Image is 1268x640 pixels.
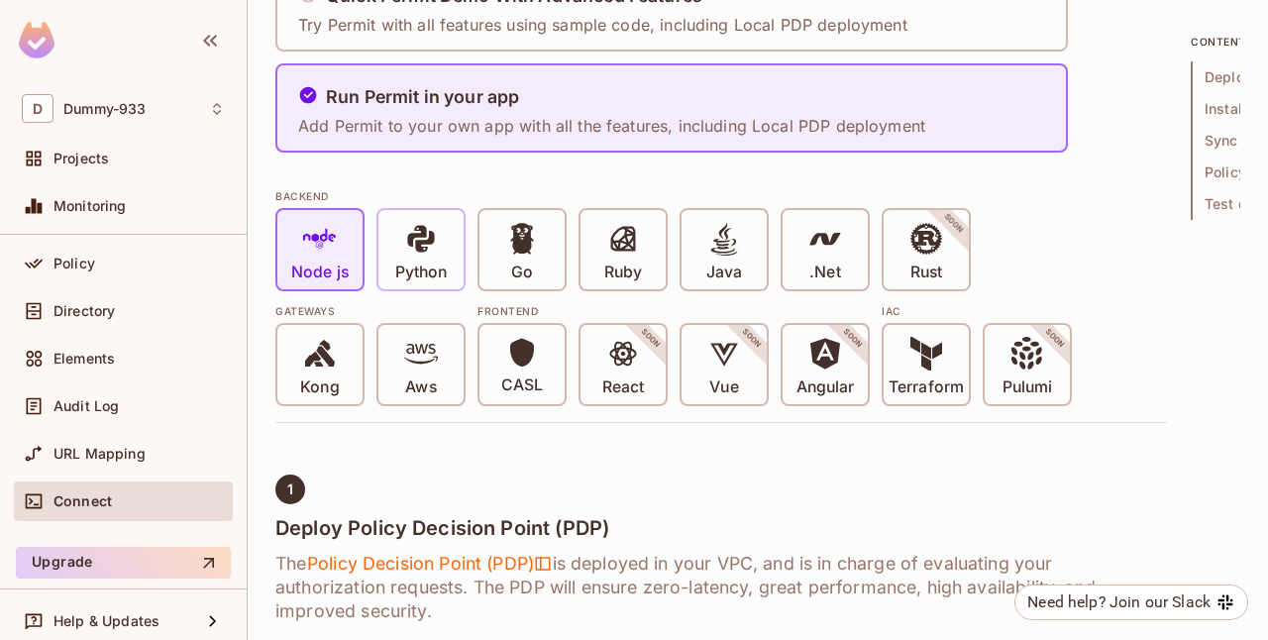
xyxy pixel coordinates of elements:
[326,87,519,107] h5: Run Permit in your app
[1027,590,1211,614] div: Need help? Join our Slack
[275,188,1167,204] div: BACKEND
[511,263,533,282] p: Go
[709,377,738,397] p: Vue
[275,552,1167,623] h6: The is deployed in your VPC, and is in charge of evaluating your authorization requests. The PDP ...
[298,115,925,137] p: Add Permit to your own app with all the features, including Local PDP deployment
[19,22,54,58] img: SReyMgAAAABJRU5ErkJggg==
[1191,34,1240,50] p: content
[1003,377,1052,397] p: Pulumi
[53,198,127,214] span: Monitoring
[53,351,115,367] span: Elements
[53,256,95,271] span: Policy
[306,552,552,576] span: Policy Decision Point (PDP)
[275,303,466,319] div: Gateways
[53,398,119,414] span: Audit Log
[300,377,339,397] p: Kong
[22,94,53,123] span: D
[706,263,742,282] p: Java
[796,377,855,397] p: Angular
[53,151,109,166] span: Projects
[53,613,159,629] span: Help & Updates
[910,263,942,282] p: Rust
[612,300,689,377] span: SOON
[53,303,115,319] span: Directory
[16,547,231,579] button: Upgrade
[882,303,1072,319] div: IAC
[1016,300,1094,377] span: SOON
[501,375,543,395] p: CASL
[53,446,146,462] span: URL Mapping
[287,481,293,497] span: 1
[713,300,791,377] span: SOON
[298,14,907,36] p: Try Permit with all features using sample code, including Local PDP deployment
[809,263,840,282] p: .Net
[63,101,146,117] span: Workspace: Dummy-933
[915,185,993,263] span: SOON
[602,377,644,397] p: React
[275,516,1167,540] h4: Deploy Policy Decision Point (PDP)
[405,377,436,397] p: Aws
[477,303,870,319] div: Frontend
[395,263,447,282] p: Python
[889,377,964,397] p: Terraform
[53,493,112,509] span: Connect
[604,263,642,282] p: Ruby
[814,300,892,377] span: SOON
[291,263,349,282] p: Node js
